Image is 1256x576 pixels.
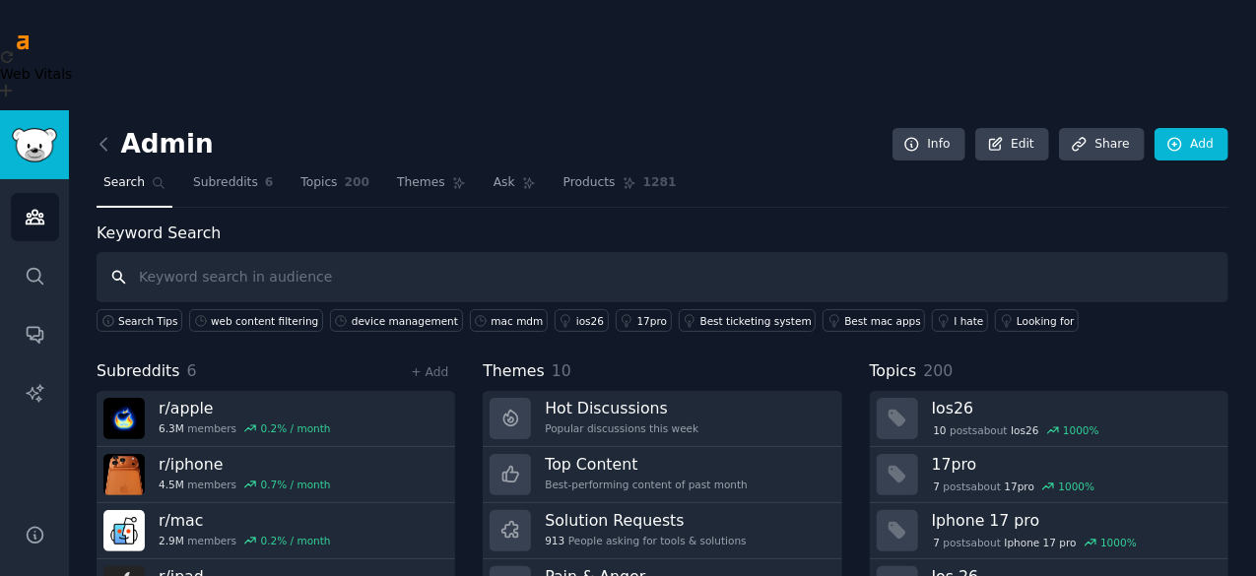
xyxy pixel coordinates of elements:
div: post s about [932,478,1096,495]
a: Iphone 17 pro7postsaboutIphone 17 pro1000% [870,503,1228,559]
img: GummySearch logo [12,128,57,162]
span: Search [103,174,145,192]
div: members [159,534,331,547]
a: I hate [932,309,988,332]
a: Themes [390,167,473,208]
div: 0.7 % / month [261,478,331,491]
h3: Iphone 17 pro [932,510,1215,531]
a: Info [892,128,965,161]
span: 6.3M [159,421,184,435]
div: post s about [932,421,1101,439]
span: 200 [923,361,953,380]
h3: Hot Discussions [545,398,698,418]
a: r/mac2.9Mmembers0.2% / month [97,503,455,559]
a: 17pro [616,309,672,332]
span: Topics [870,359,917,384]
div: 0.2 % / month [261,421,331,435]
span: Search Tips [118,314,178,328]
span: 7 [933,480,940,493]
span: Themes [397,174,445,192]
img: iphone [103,454,145,495]
h3: Solution Requests [545,510,746,531]
h3: r/ iphone [159,454,331,475]
span: 17pro [1005,480,1035,493]
h3: r/ mac [159,510,331,531]
a: Search [97,167,172,208]
h3: 17pro [932,454,1215,475]
span: 200 [345,174,370,192]
span: 4.5M [159,478,184,491]
div: members [159,478,331,491]
h3: Top Content [545,454,748,475]
div: 1000 % [1100,536,1137,549]
div: Popular discussions this week [545,421,698,435]
a: Best ticketing system [679,309,817,332]
a: Edit [975,128,1049,161]
div: Best ticketing system [700,314,812,328]
img: apple [103,398,145,439]
a: Share [1059,128,1144,161]
a: device management [330,309,463,332]
a: Best mac apps [823,309,925,332]
a: mac mdm [470,309,548,332]
span: Iphone 17 pro [1005,536,1077,549]
span: Ios26 [1011,423,1038,437]
div: 1000 % [1063,423,1099,437]
span: 1281 [643,174,677,192]
div: mac mdm [492,314,544,328]
div: People asking for tools & solutions [545,534,746,547]
img: mac [103,510,145,551]
div: 1000 % [1059,480,1095,493]
span: 913 [545,534,564,547]
span: Themes [483,359,545,384]
input: Keyword search in audience [97,252,1228,302]
span: 6 [187,361,197,380]
span: 10 [933,423,946,437]
div: device management [352,314,458,328]
a: 17pro7postsabout17pro1000% [870,447,1228,503]
a: r/apple6.3Mmembers0.2% / month [97,391,455,447]
div: I hate [954,314,983,328]
a: Solution Requests913People asking for tools & solutions [483,503,841,559]
span: Subreddits [193,174,258,192]
a: Topics200 [294,167,376,208]
a: Products1281 [557,167,684,208]
a: web content filtering [189,309,323,332]
div: post s about [932,534,1139,551]
a: Hot DiscussionsPopular discussions this week [483,391,841,447]
div: 0.2 % / month [261,534,331,547]
label: Keyword Search [97,224,221,242]
div: Best mac apps [844,314,921,328]
button: Search Tips [97,309,182,332]
a: Subreddits6 [186,167,280,208]
h3: Ios26 [932,398,1215,418]
span: 6 [265,174,274,192]
span: 2.9M [159,534,184,547]
a: Ask [487,167,543,208]
a: Looking for [995,309,1079,332]
a: Add [1155,128,1228,161]
a: ios26 [555,309,609,332]
a: + Add [411,365,448,379]
a: Ios2610postsaboutIos261000% [870,391,1228,447]
div: Looking for [1017,314,1075,328]
div: web content filtering [211,314,318,328]
h3: r/ apple [159,398,331,418]
span: 7 [933,536,940,549]
div: members [159,421,331,435]
div: Best-performing content of past month [545,478,748,491]
div: 17pro [637,314,668,328]
div: ios26 [576,314,604,328]
span: Topics [300,174,337,192]
span: 10 [552,361,571,380]
span: Ask [494,174,515,192]
span: Products [563,174,616,192]
h2: Admin [97,129,214,160]
a: r/iphone4.5Mmembers0.7% / month [97,447,455,503]
span: Subreddits [97,359,180,384]
a: Top ContentBest-performing content of past month [483,447,841,503]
